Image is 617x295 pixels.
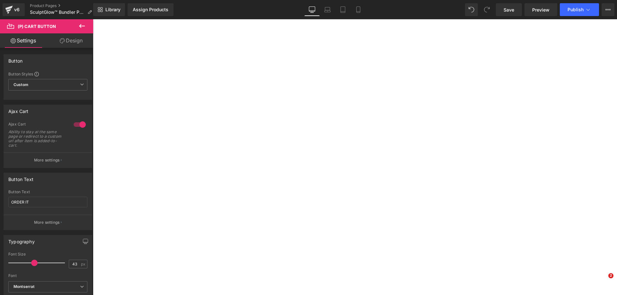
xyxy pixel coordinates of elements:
[4,215,92,230] button: More settings
[133,7,168,12] div: Assign Products
[18,24,56,29] span: (P) Cart Button
[8,273,87,278] div: Font
[608,273,613,278] span: 2
[602,3,614,16] button: More
[13,284,34,290] i: Montserrat
[532,6,550,13] span: Preview
[3,3,25,16] a: v6
[8,190,87,194] div: Button Text
[81,262,86,266] span: px
[465,3,478,16] button: Undo
[8,173,33,182] div: Button Text
[30,3,97,8] a: Product Pages
[304,3,320,16] a: Desktop
[568,7,584,12] span: Publish
[504,6,514,13] span: Save
[560,3,599,16] button: Publish
[48,33,94,48] a: Design
[93,3,125,16] a: New Library
[351,3,366,16] a: Mobile
[8,71,87,76] div: Button Styles
[595,273,611,289] iframe: Intercom live chat
[13,82,28,88] b: Custom
[4,152,92,168] button: More settings
[335,3,351,16] a: Tablet
[34,157,60,163] p: More settings
[524,3,557,16] a: Preview
[30,10,85,15] span: SculptGlow™ Bundler Page
[320,3,335,16] a: Laptop
[34,220,60,225] p: More settings
[105,7,121,13] span: Library
[8,235,35,244] div: Typography
[8,130,66,148] div: Ability to stay at the same page or redirect to a custom url after item is added-to-cart.
[480,3,493,16] button: Redo
[8,252,87,256] div: Font Size
[13,5,21,14] div: v6
[8,122,67,128] div: Ajax Cart
[8,55,22,64] div: Button
[8,105,29,114] div: Ajax Cart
